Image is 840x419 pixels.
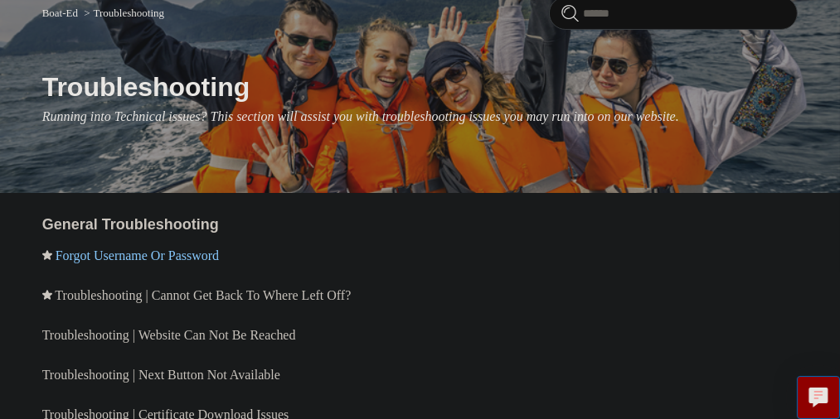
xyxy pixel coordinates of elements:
[42,216,219,233] a: General Troubleshooting
[56,248,219,262] a: Forgot Username Or Password
[797,376,840,419] button: Live chat
[42,7,81,19] li: Boat-Ed
[42,107,799,127] p: Running into Technical issues? This section will assist you with troubleshooting issues you may r...
[42,368,280,382] a: Troubleshooting | Next Button Not Available
[42,7,78,19] a: Boat-Ed
[55,288,351,302] a: Troubleshooting | Cannot Get Back To Where Left Off?
[42,328,296,342] a: Troubleshooting | Website Can Not Be Reached
[80,7,164,19] li: Troubleshooting
[42,290,52,300] svg: Promoted article
[42,67,799,107] h1: Troubleshooting
[42,250,52,260] svg: Promoted article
